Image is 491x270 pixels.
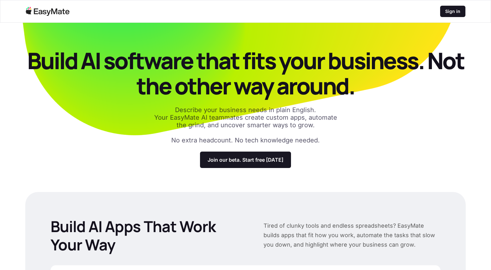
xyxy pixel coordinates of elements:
[208,157,283,163] p: Join our beta. Start free [DATE]
[25,48,466,99] p: Build AI software that fits your business. Not the other way around.
[151,106,340,129] p: Describe your business needs in plain English. Your EasyMate AI teammates create custom apps, aut...
[264,221,440,249] p: Tired of clunky tools and endless spreadsheets? EasyMate builds apps that fit how you work, autom...
[440,6,465,17] a: Sign in
[51,217,243,254] p: Build AI Apps That Work Your Way
[171,136,320,144] p: No extra headcount. No tech knowledge needed.
[445,8,460,15] p: Sign in
[200,152,291,168] a: Join our beta. Start free [DATE]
